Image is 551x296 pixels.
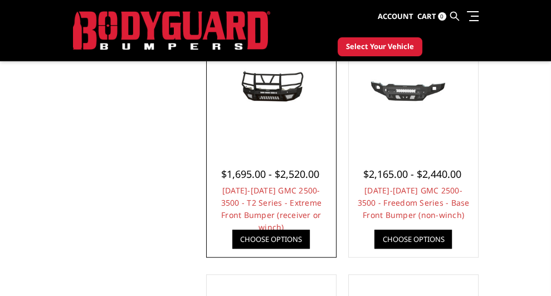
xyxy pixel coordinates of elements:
[221,167,319,181] span: $1,695.00 - $2,520.00
[357,185,469,220] a: [DATE]-[DATE] GMC 2500-3500 - Freedom Series - Base Front Bumper (non-winch)
[417,2,446,32] a: Cart 0
[73,11,270,50] img: BODYGUARD BUMPERS
[232,230,310,249] a: Choose Options
[352,60,475,116] img: 2020-2023 GMC 2500-3500 - Freedom Series - Base Front Bumper (non-winch)
[221,185,322,232] a: [DATE]-[DATE] GMC 2500-3500 - T2 Series - Extreme Front Bumper (receiver or winch)
[378,11,413,21] span: Account
[417,11,436,21] span: Cart
[352,26,475,150] a: 2020-2023 GMC 2500-3500 - Freedom Series - Base Front Bumper (non-winch) 2020-2023 GMC 2500-3500 ...
[363,167,461,181] span: $2,165.00 - $2,440.00
[438,12,446,21] span: 0
[209,59,333,118] img: 2020-2023 GMC 2500-3500 - T2 Series - Extreme Front Bumper (receiver or winch)
[346,41,414,52] span: Select Your Vehicle
[378,2,413,32] a: Account
[338,37,422,56] button: Select Your Vehicle
[209,26,333,150] a: 2020-2023 GMC 2500-3500 - T2 Series - Extreme Front Bumper (receiver or winch) 2020-2023 GMC 2500...
[374,230,452,249] a: Choose Options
